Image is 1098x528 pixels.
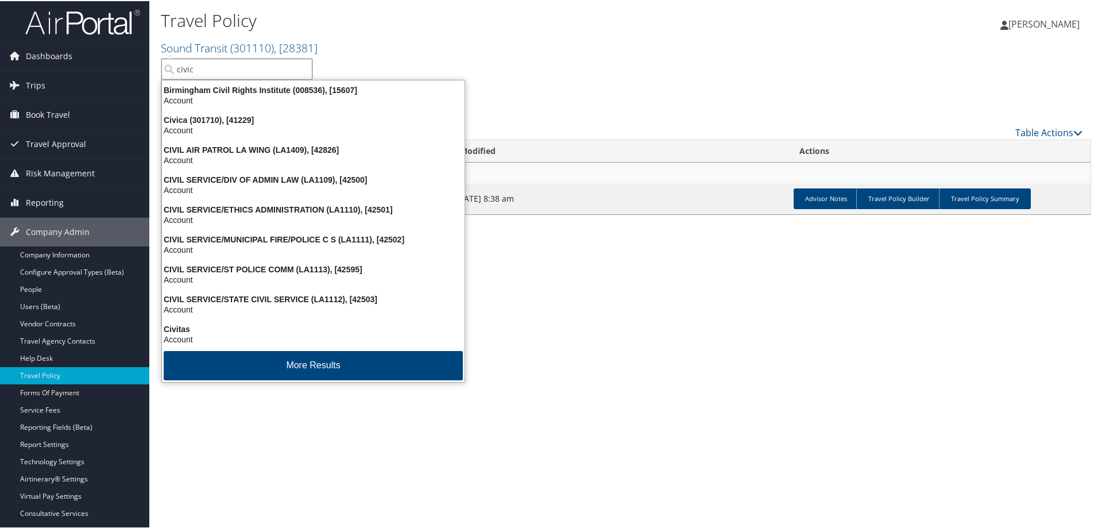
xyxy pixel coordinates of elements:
div: CIVIL SERVICE/ETHICS ADMINISTRATION (LA1110), [42501] [155,203,471,214]
span: Travel Approval [26,129,86,157]
span: Reporting [26,187,64,216]
div: CIVIL SERVICE/DIV OF ADMIN LAW (LA1109), [42500] [155,174,471,184]
div: CIVIL AIR PATROL LA WING (LA1409), [42826] [155,144,471,154]
span: Dashboards [26,41,72,70]
div: Account [155,124,471,134]
span: [PERSON_NAME] [1008,17,1080,29]
div: CIVIL SERVICE/STATE CIVIL SERVICE (LA1112), [42503] [155,293,471,303]
div: Account [155,244,471,254]
span: , [ 28381 ] [274,39,318,55]
a: Advisor Notes [794,187,859,208]
span: ( 301110 ) [230,39,274,55]
span: Company Admin [26,217,90,245]
img: airportal-logo.png [25,7,140,34]
span: Book Travel [26,99,70,128]
div: Account [155,303,471,314]
div: Account [155,273,471,284]
a: Travel Policy Builder [856,187,941,208]
div: Account [155,333,471,344]
a: Table Actions [1015,125,1082,138]
span: Trips [26,70,45,99]
button: More Results [164,350,463,379]
div: Civitas [155,323,471,333]
td: [DATE] 8:38 am [450,182,789,213]
div: Birmingham Civil Rights Institute (008536), [15607] [155,84,471,94]
div: Account [155,184,471,194]
a: [PERSON_NAME] [1000,6,1091,40]
div: Account [155,154,471,164]
td: undefined [161,161,1091,182]
div: CIVIL SERVICE/ST POLICE COMM (LA1113), [42595] [155,263,471,273]
input: Search Accounts [161,57,312,79]
div: Account [155,214,471,224]
div: Account [155,94,471,105]
a: Sound Transit [161,39,318,55]
div: Civica (301710), [41229] [155,114,471,124]
a: Travel Policy Summary [939,187,1031,208]
h1: Travel Policy [161,7,781,32]
th: Modified: activate to sort column ascending [450,139,789,161]
span: Risk Management [26,158,95,187]
div: CIVIL SERVICE/MUNICIPAL FIRE/POLICE C S (LA1111), [42502] [155,233,471,244]
th: Actions [789,139,1091,161]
